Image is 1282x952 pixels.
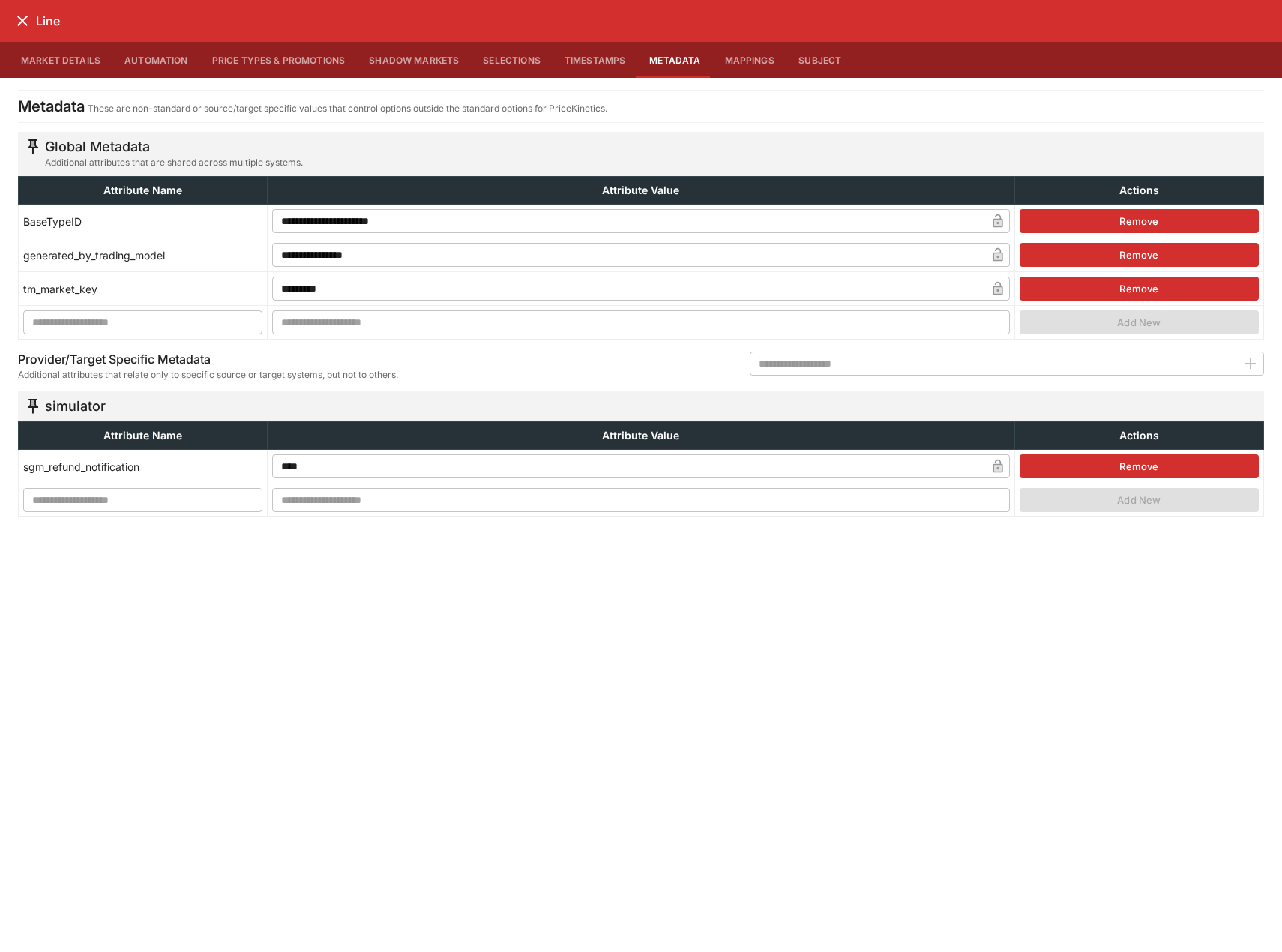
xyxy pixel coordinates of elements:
[1014,422,1263,450] th: Actions
[637,42,712,78] button: Metadata
[45,155,303,170] span: Additional attributes that are shared across multiple systems.
[713,42,786,78] button: Mappings
[19,422,268,450] th: Attribute Name
[786,42,854,78] button: Subject
[18,97,85,116] h4: Metadata
[1014,177,1263,205] th: Actions
[18,352,398,367] h6: Provider/Target Specific Metadata
[357,42,471,78] button: Shadow Markets
[200,42,358,78] button: Price Types & Promotions
[9,7,36,34] button: close
[268,422,1015,450] th: Attribute Value
[1020,454,1259,478] button: Remove
[471,42,553,78] button: Selections
[1020,209,1259,233] button: Remove
[268,177,1015,205] th: Attribute Value
[18,367,398,382] span: Additional attributes that relate only to specific source or target systems, but not to others.
[19,450,268,483] td: sgm_refund_notification
[553,42,638,78] button: Timestamps
[1020,277,1259,301] button: Remove
[45,138,303,155] h5: Global Metadata
[19,272,268,306] td: tm_market_key
[36,13,60,29] h6: Line
[19,177,268,205] th: Attribute Name
[19,205,268,238] td: BaseTypeID
[112,42,200,78] button: Automation
[1020,243,1259,267] button: Remove
[9,42,112,78] button: Market Details
[88,101,607,116] p: These are non-standard or source/target specific values that control options outside the standard...
[19,238,268,272] td: generated_by_trading_model
[45,397,106,415] h5: simulator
